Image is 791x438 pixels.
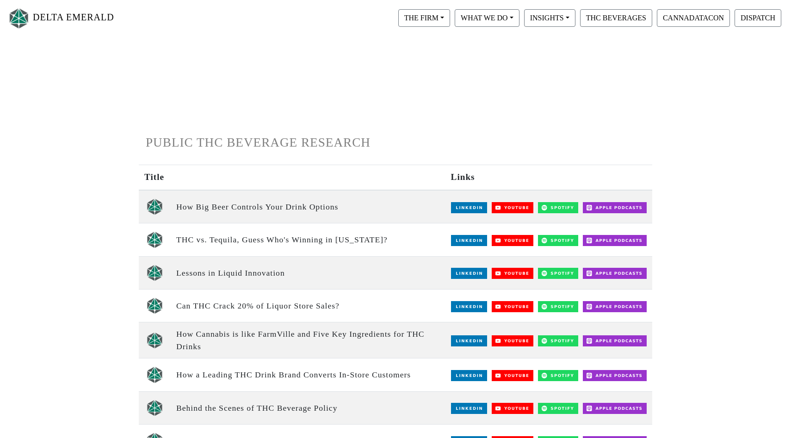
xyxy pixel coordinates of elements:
img: Apple Podcasts [583,335,647,346]
img: Apple Podcasts [583,202,647,213]
img: YouTube [492,370,534,381]
button: THC BEVERAGES [580,9,652,27]
td: Behind the Scenes of THC Beverage Policy [171,391,445,424]
td: How Cannabis is like FarmVille and Five Key Ingredients for THC Drinks [171,322,445,358]
th: Title [139,165,171,190]
img: LinkedIn [451,202,487,213]
img: YouTube [492,335,534,346]
img: YouTube [492,202,534,213]
td: How Big Beer Controls Your Drink Options [171,190,445,223]
img: unscripted logo [147,366,163,383]
td: Lessons in Liquid Innovation [171,256,445,289]
a: DISPATCH [732,13,784,21]
img: Apple Podcasts [583,268,647,279]
img: Spotify [538,335,578,346]
img: unscripted logo [147,231,163,248]
img: YouTube [492,268,534,279]
img: unscripted logo [147,297,163,314]
img: Logo [7,6,31,31]
td: THC vs. Tequila, Guess Who's Winning in [US_STATE]? [171,223,445,256]
img: YouTube [492,301,534,312]
img: YouTube [492,403,534,414]
button: INSIGHTS [524,9,575,27]
img: Spotify [538,202,578,213]
a: DELTA EMERALD [7,4,114,33]
a: THC BEVERAGES [578,13,655,21]
img: LinkedIn [451,235,487,246]
th: Links [445,165,652,190]
button: CANNADATACON [657,9,730,27]
img: Spotify [538,403,578,414]
img: Apple Podcasts [583,370,647,381]
img: LinkedIn [451,301,487,312]
img: LinkedIn [451,268,487,279]
td: How a Leading THC Drink Brand Converts In-Store Customers [171,358,445,391]
img: unscripted logo [147,198,163,215]
button: DISPATCH [735,9,781,27]
img: LinkedIn [451,403,487,414]
img: LinkedIn [451,335,487,346]
button: THE FIRM [398,9,450,27]
h1: PUBLIC THC BEVERAGE RESEARCH [146,135,645,150]
img: Apple Podcasts [583,301,647,312]
img: unscripted logo [147,400,163,416]
img: Spotify [538,370,578,381]
img: Apple Podcasts [583,403,647,414]
td: Can THC Crack 20% of Liquor Store Sales? [171,290,445,322]
img: unscripted logo [147,332,163,349]
a: CANNADATACON [655,13,732,21]
img: Spotify [538,268,578,279]
button: WHAT WE DO [455,9,519,27]
img: unscripted logo [147,265,163,281]
img: Spotify [538,301,578,312]
img: LinkedIn [451,370,487,381]
img: Spotify [538,235,578,246]
img: YouTube [492,235,534,246]
img: Apple Podcasts [583,235,647,246]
